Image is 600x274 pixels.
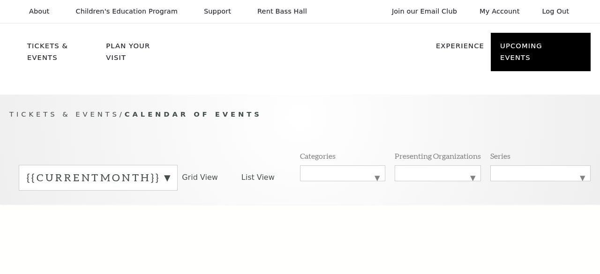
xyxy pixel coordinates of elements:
p: / [9,109,591,120]
p: Experience [436,40,484,57]
p: Presenting Organizations [395,151,481,161]
span: Grid View [182,172,218,183]
p: Upcoming Events [500,40,573,69]
label: {{currentMonth}} [27,170,170,185]
p: Categories [300,151,336,161]
p: About [29,7,49,15]
span: Tickets & Events [9,110,120,118]
span: Calendar of Events [125,110,262,118]
p: Children's Education Program [75,7,178,15]
p: Series [490,151,510,161]
p: Rent Bass Hall [257,7,307,15]
span: List View [241,172,275,183]
p: Plan Your Visit [106,40,172,69]
p: Support [204,7,231,15]
p: Tickets & Events [27,40,100,69]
